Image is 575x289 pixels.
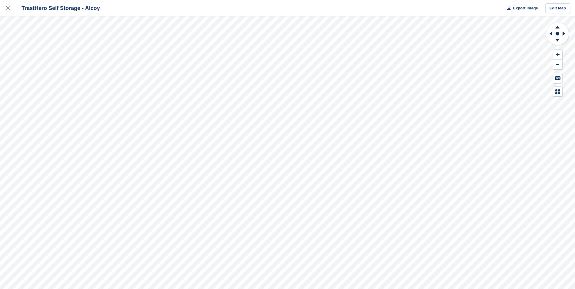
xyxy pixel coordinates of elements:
button: Keyboard Shortcuts [553,73,562,83]
button: Export Image [503,3,538,13]
button: Zoom Out [553,60,562,70]
button: Zoom In [553,50,562,60]
a: Edit Map [545,3,570,13]
span: Export Image [513,5,538,11]
div: TrastHero Self Storage - Alcoy [16,5,100,12]
button: Map Legend [553,87,562,97]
